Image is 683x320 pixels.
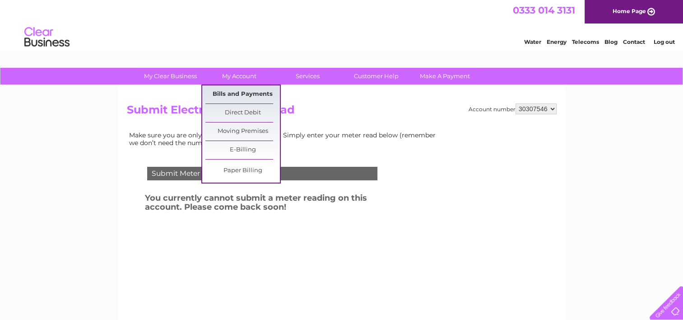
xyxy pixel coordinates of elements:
[270,68,345,85] a: Services
[205,85,280,104] a: Bills and Payments
[408,68,482,85] a: Make A Payment
[653,38,674,45] a: Log out
[547,38,567,45] a: Energy
[572,38,599,45] a: Telecoms
[339,68,414,85] a: Customer Help
[24,24,70,51] img: logo.png
[147,167,377,180] div: Submit Meter Read
[133,68,208,85] a: My Clear Business
[202,68,276,85] a: My Account
[205,104,280,122] a: Direct Debit
[127,104,557,121] h2: Submit Electricity Meter Read
[513,5,575,16] a: 0333 014 3131
[623,38,645,45] a: Contact
[205,162,280,180] a: Paper Billing
[127,129,443,148] td: Make sure you are only paying for what you use. Simply enter your meter read below (remember we d...
[205,141,280,159] a: E-Billing
[129,5,555,44] div: Clear Business is a trading name of Verastar Limited (registered in [GEOGRAPHIC_DATA] No. 3667643...
[469,104,557,114] div: Account number
[524,38,541,45] a: Water
[145,192,401,216] h3: You currently cannot submit a meter reading on this account. Please come back soon!
[604,38,618,45] a: Blog
[205,122,280,141] a: Moving Premises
